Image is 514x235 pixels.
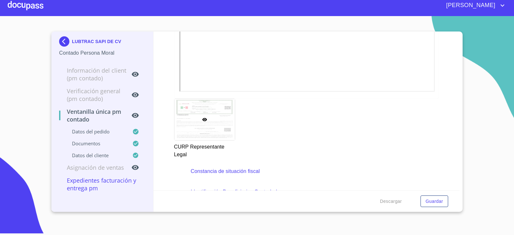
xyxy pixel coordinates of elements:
p: Verificación general (PM contado) [59,87,131,103]
p: Contado Persona Moral [59,49,146,57]
button: Descargar [377,195,404,207]
p: Identificación Beneficiarios Controladores [191,188,422,196]
span: [PERSON_NAME] [441,0,499,11]
p: CURP Representante Legal [174,140,235,158]
span: Descargar [380,197,402,205]
p: Datos del cliente [59,152,132,158]
p: Asignación de Ventas [59,164,131,171]
button: account of current user [441,0,506,11]
span: Guardar [426,197,443,205]
p: Expedientes Facturación y Entrega PM [59,176,146,192]
p: LUBTRAC SAPI DE CV [72,39,121,44]
p: Información del Client (PM contado) [59,67,131,82]
img: Docupass spot blue [59,36,72,47]
p: Datos del pedido [59,128,132,135]
div: LUBTRAC SAPI DE CV [59,36,146,49]
p: Documentos [59,140,132,147]
button: Guardar [421,195,448,207]
p: Ventanilla única PM contado [59,108,131,123]
p: Constancia de situación fiscal [191,167,422,175]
